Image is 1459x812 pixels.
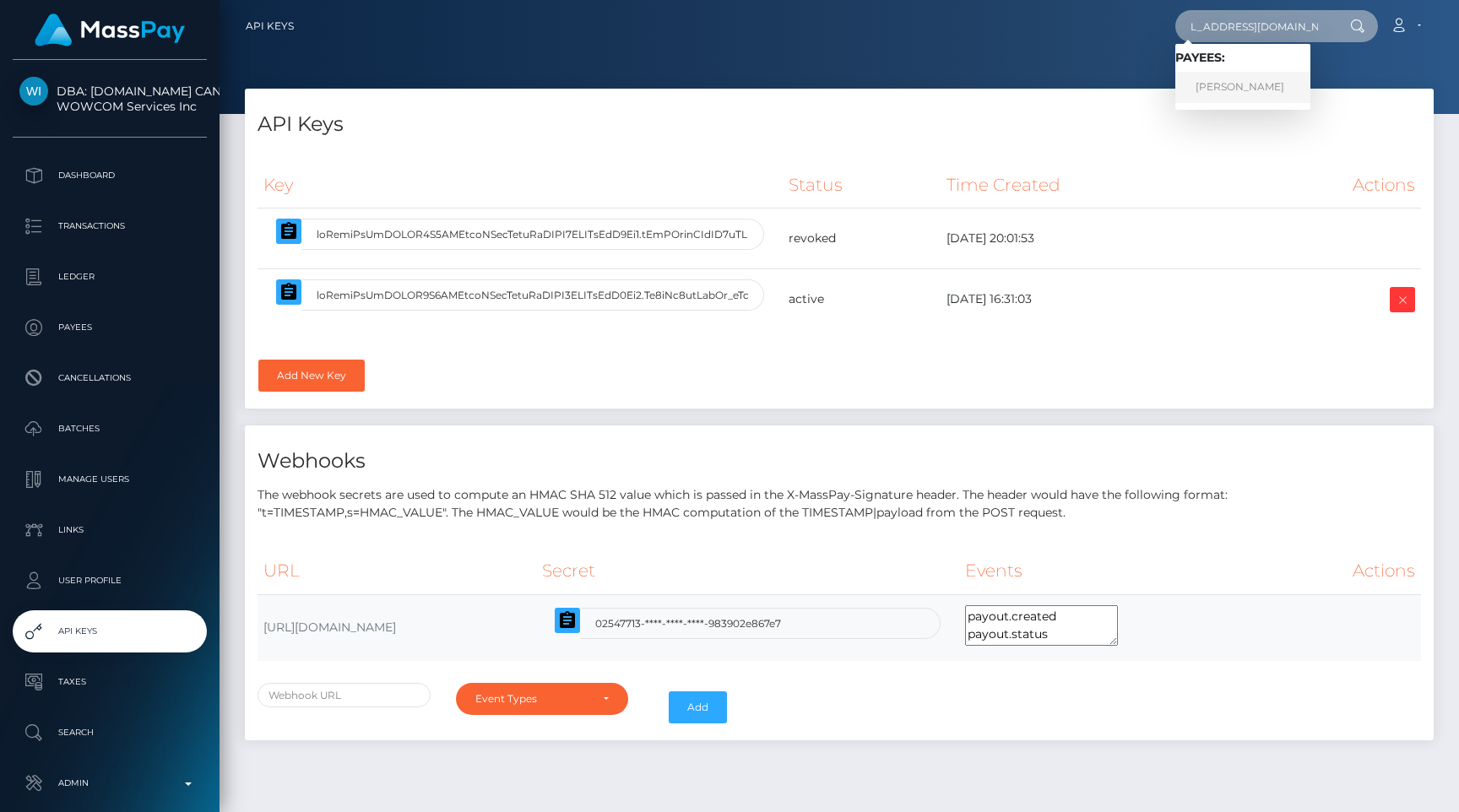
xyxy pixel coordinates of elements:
h6: Payees: [1175,51,1310,65]
p: User Profile [19,568,200,593]
th: Actions [1277,548,1421,594]
p: Manage Users [19,467,200,492]
a: Payees [13,306,207,349]
p: Search [19,720,200,745]
td: [DATE] 16:31:03 [941,269,1243,330]
a: Transactions [13,205,207,247]
span: DBA: [DOMAIN_NAME] CAN WOWCOM Services Inc [13,84,207,114]
a: Admin [13,762,207,804]
a: Dashboard [13,154,207,197]
p: Transactions [19,214,200,239]
a: [PERSON_NAME] [1175,72,1310,103]
p: Links [19,517,200,543]
a: API Keys [13,610,207,652]
th: Actions [1243,162,1421,208]
button: Event Types [456,683,629,715]
button: Add [669,691,727,723]
img: WOWCOM Services Inc [19,77,48,106]
p: The webhook secrets are used to compute an HMAC SHA 512 value which is passed in the X-MassPay-Si... [258,486,1421,522]
p: Taxes [19,669,200,695]
input: Webhook URL [258,683,431,707]
p: API Keys [19,619,200,644]
img: MassPay Logo [35,14,185,46]
th: Status [783,162,941,208]
p: Dashboard [19,163,200,188]
input: Search... [1175,10,1334,42]
a: Batches [13,408,207,450]
div: Event Types [475,692,590,706]
th: Events [959,548,1277,594]
a: User Profile [13,560,207,602]
p: Batches [19,416,200,441]
a: Manage Users [13,458,207,501]
a: Search [13,712,207,754]
h4: API Keys [258,110,1421,139]
td: [DATE] 20:01:53 [941,208,1243,269]
p: Admin [19,771,200,796]
a: Taxes [13,661,207,703]
p: Ledger [19,264,200,290]
p: Cancellations [19,365,200,391]
a: Add New Key [258,360,365,392]
p: Payees [19,315,200,340]
th: Secret [536,548,959,594]
th: Time Created [941,162,1243,208]
th: URL [258,548,536,594]
td: revoked [783,208,941,269]
a: Links [13,509,207,551]
td: active [783,269,941,330]
a: Cancellations [13,357,207,399]
a: Ledger [13,256,207,298]
a: API Keys [246,8,294,44]
th: Key [258,162,783,208]
h4: Webhooks [258,447,1421,476]
td: [URL][DOMAIN_NAME] [258,594,536,661]
textarea: payout.created payout.status [965,605,1118,646]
